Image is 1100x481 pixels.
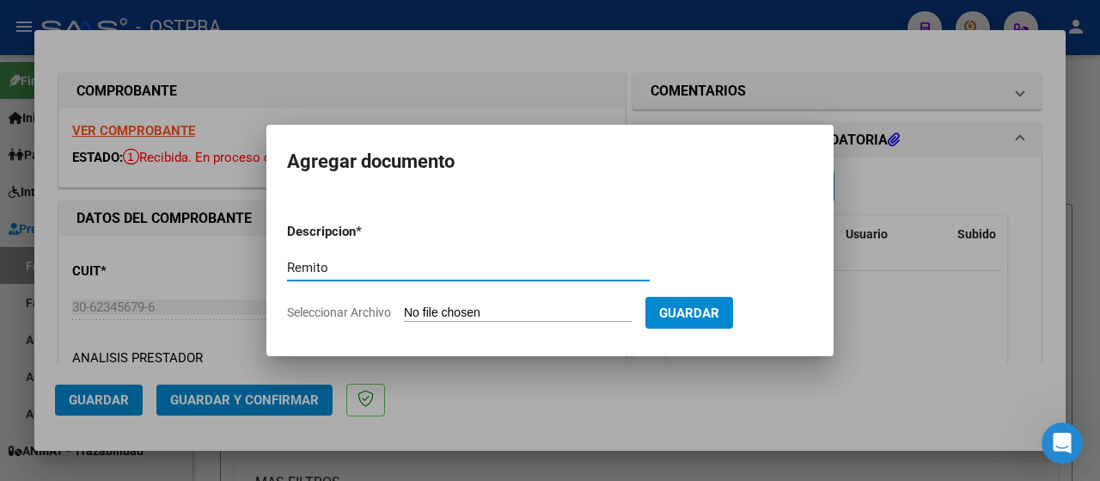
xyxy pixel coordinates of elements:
[659,305,719,321] span: Guardar
[645,297,733,329] button: Guardar
[287,145,813,178] h2: Agregar documento
[287,222,445,242] p: Descripcion
[1042,422,1083,464] iframe: Intercom live chat
[287,305,391,319] span: Seleccionar Archivo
